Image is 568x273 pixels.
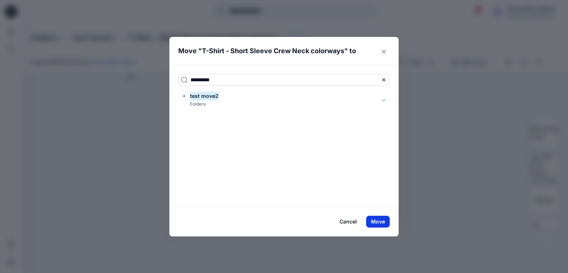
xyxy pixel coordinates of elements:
header: Move " " to [169,37,387,65]
p: T-Shirt - Short Sleeve Crew Neck colorways [202,46,344,56]
button: Close [378,46,390,58]
p: Folders [190,100,206,108]
button: Move [366,216,390,228]
button: Cancel [335,216,362,228]
mark: test move2 [190,91,219,101]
